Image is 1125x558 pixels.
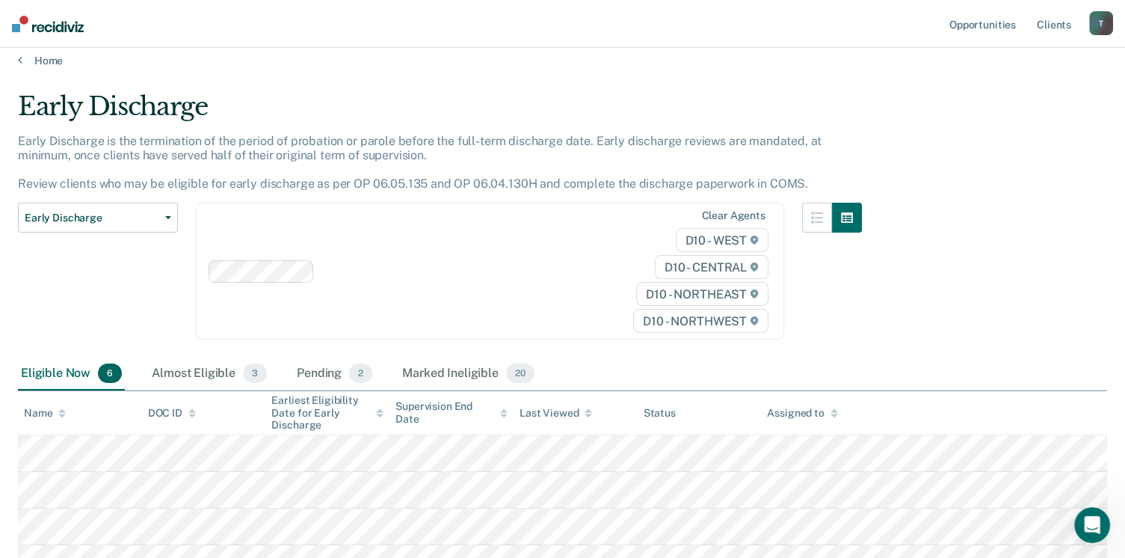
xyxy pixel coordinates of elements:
[149,358,270,390] div: Almost Eligible3
[644,407,676,420] div: Status
[18,358,125,390] div: Eligible Now6
[148,407,196,420] div: DOC ID
[395,400,508,426] div: Supervision End Date
[271,394,383,432] div: Earliest Eligibility Date for Early Discharge
[520,407,592,420] div: Last Viewed
[98,364,122,383] span: 6
[701,209,765,222] div: Clear agents
[243,364,267,383] span: 3
[294,358,375,390] div: Pending2
[18,134,822,191] p: Early Discharge is the termination of the period of probation or parole before the full-term disc...
[18,54,1107,67] a: Home
[633,309,768,333] span: D10 - NORTHWEST
[399,358,537,390] div: Marked Ineligible20
[18,91,862,134] div: Early Discharge
[25,212,159,224] span: Early Discharge
[506,364,534,383] span: 20
[636,282,768,306] span: D10 - NORTHEAST
[24,407,66,420] div: Name
[1089,11,1113,35] button: T
[18,203,178,233] button: Early Discharge
[1074,507,1110,543] iframe: Intercom live chat
[676,228,768,252] span: D10 - WEST
[349,364,372,383] span: 2
[12,16,84,32] img: Recidiviz
[767,407,837,420] div: Assigned to
[655,255,768,279] span: D10 - CENTRAL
